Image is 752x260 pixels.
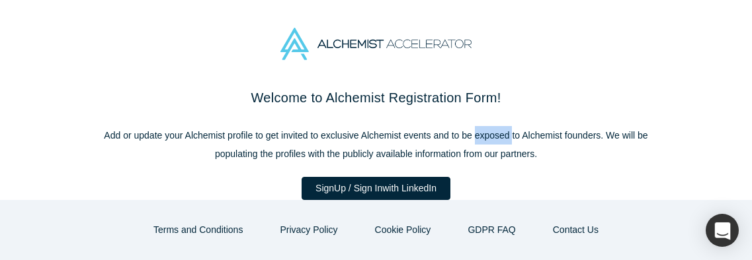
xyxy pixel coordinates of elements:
a: GDPR FAQ [454,218,529,242]
p: Add or update your Alchemist profile to get invited to exclusive Alchemist events and to be expos... [99,126,654,163]
a: SignUp / Sign Inwith LinkedIn [302,177,450,200]
button: Cookie Policy [361,218,445,242]
button: Contact Us [539,218,612,242]
img: Alchemist Accelerator Logo [280,28,471,60]
h2: Welcome to Alchemist Registration Form! [99,88,654,108]
button: Terms and Conditions [140,218,257,242]
button: Privacy Policy [266,218,351,242]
